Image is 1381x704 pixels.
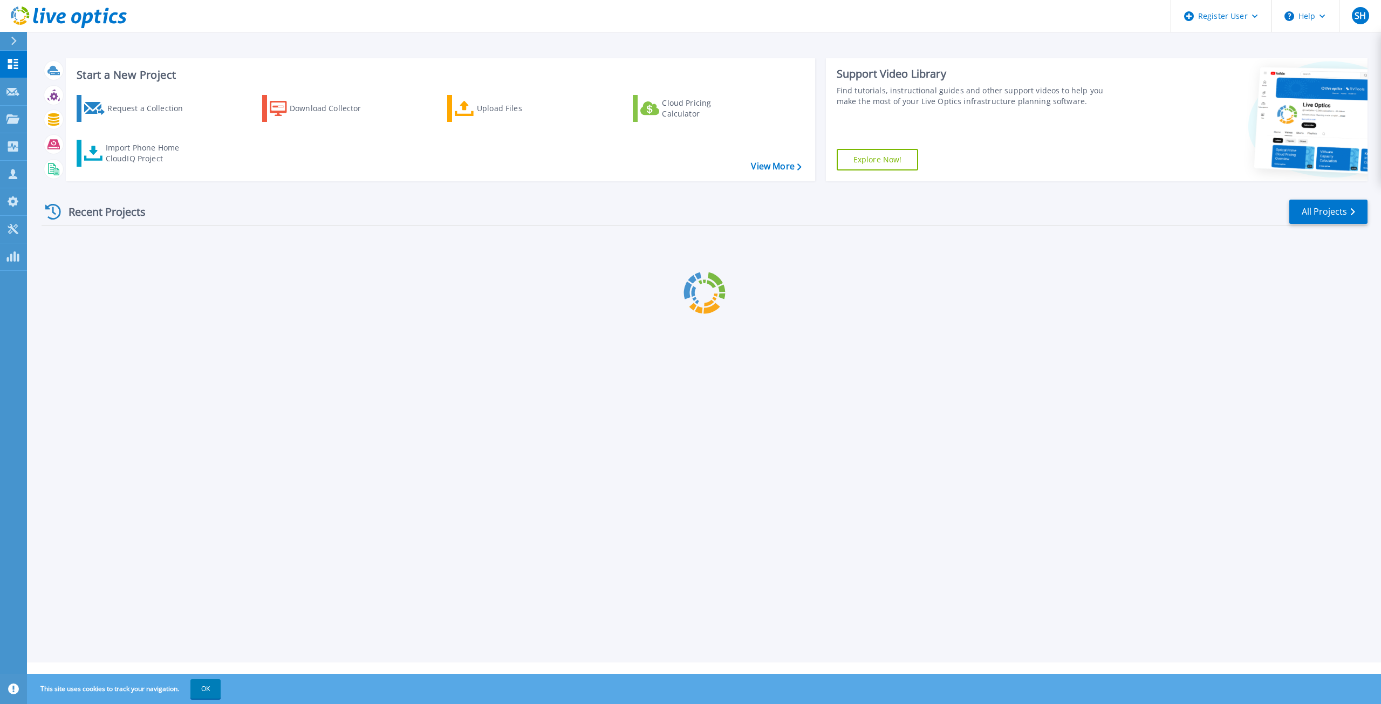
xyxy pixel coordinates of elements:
[633,95,753,122] a: Cloud Pricing Calculator
[447,95,568,122] a: Upload Files
[190,679,221,699] button: OK
[837,85,1117,107] div: Find tutorials, instructional guides and other support videos to help you make the most of your L...
[106,142,190,164] div: Import Phone Home CloudIQ Project
[477,98,563,119] div: Upload Files
[837,149,919,170] a: Explore Now!
[662,98,748,119] div: Cloud Pricing Calculator
[262,95,382,122] a: Download Collector
[1355,11,1366,20] span: SH
[42,199,160,225] div: Recent Projects
[837,67,1117,81] div: Support Video Library
[107,98,194,119] div: Request a Collection
[30,679,221,699] span: This site uses cookies to track your navigation.
[77,69,801,81] h3: Start a New Project
[290,98,376,119] div: Download Collector
[1289,200,1368,224] a: All Projects
[751,161,801,172] a: View More
[77,95,197,122] a: Request a Collection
